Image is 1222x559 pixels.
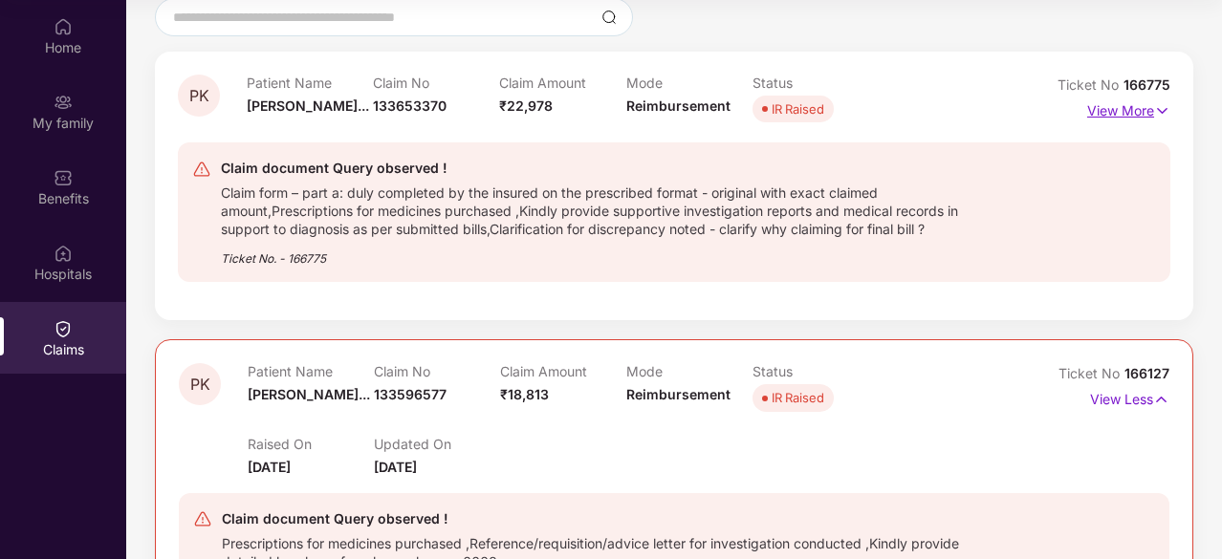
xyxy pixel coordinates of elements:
[626,97,731,114] span: Reimbursement
[221,180,995,238] div: Claim form – part a: duly completed by the insured on the prescribed format - original with exact...
[1058,365,1124,381] span: Ticket No
[626,75,753,91] p: Mode
[499,75,625,91] p: Claim Amount
[248,363,374,379] p: Patient Name
[499,97,553,114] span: ₹22,978
[626,386,731,402] span: Reimbursement
[248,386,370,402] span: [PERSON_NAME]...
[374,436,500,452] p: Updated On
[601,10,617,25] img: svg+xml;base64,PHN2ZyBpZD0iU2VhcmNoLTMyeDMyIiB4bWxucz0iaHR0cDovL3d3dy53My5vcmcvMjAwMC9zdmciIHdpZH...
[626,363,753,379] p: Mode
[54,319,73,338] img: svg+xml;base64,PHN2ZyBpZD0iQ2xhaW0iIHhtbG5zPSJodHRwOi8vd3d3LnczLm9yZy8yMDAwL3N2ZyIgd2lkdGg9IjIwIi...
[500,386,549,402] span: ₹18,813
[189,88,209,104] span: PK
[190,376,210,393] span: PK
[248,459,291,475] span: [DATE]
[1153,389,1169,410] img: svg+xml;base64,PHN2ZyB4bWxucz0iaHR0cDovL3d3dy53My5vcmcvMjAwMC9zdmciIHdpZHRoPSIxNyIgaGVpZ2h0PSIxNy...
[772,99,824,118] div: IR Raised
[1058,76,1124,93] span: Ticket No
[248,436,374,452] p: Raised On
[1124,76,1170,93] span: 166775
[753,363,879,379] p: Status
[1090,384,1169,410] p: View Less
[1087,96,1170,121] p: View More
[373,75,499,91] p: Claim No
[54,244,73,263] img: svg+xml;base64,PHN2ZyBpZD0iSG9zcGl0YWxzIiB4bWxucz0iaHR0cDovL3d3dy53My5vcmcvMjAwMC9zdmciIHdpZHRoPS...
[374,459,417,475] span: [DATE]
[374,386,447,402] span: 133596577
[192,160,211,179] img: svg+xml;base64,PHN2ZyB4bWxucz0iaHR0cDovL3d3dy53My5vcmcvMjAwMC9zdmciIHdpZHRoPSIyNCIgaGVpZ2h0PSIyNC...
[54,17,73,36] img: svg+xml;base64,PHN2ZyBpZD0iSG9tZSIgeG1sbnM9Imh0dHA6Ly93d3cudzMub3JnLzIwMDAvc3ZnIiB3aWR0aD0iMjAiIG...
[373,97,447,114] span: 133653370
[54,93,73,112] img: svg+xml;base64,PHN2ZyB3aWR0aD0iMjAiIGhlaWdodD0iMjAiIHZpZXdCb3g9IjAgMCAyMCAyMCIgZmlsbD0ibm9uZSIgeG...
[247,75,373,91] p: Patient Name
[1154,100,1170,121] img: svg+xml;base64,PHN2ZyB4bWxucz0iaHR0cDovL3d3dy53My5vcmcvMjAwMC9zdmciIHdpZHRoPSIxNyIgaGVpZ2h0PSIxNy...
[753,75,879,91] p: Status
[54,168,73,187] img: svg+xml;base64,PHN2ZyBpZD0iQmVuZWZpdHMiIHhtbG5zPSJodHRwOi8vd3d3LnczLm9yZy8yMDAwL3N2ZyIgd2lkdGg9Ij...
[1124,365,1169,381] span: 166127
[221,157,995,180] div: Claim document Query observed !
[247,97,369,114] span: [PERSON_NAME]...
[221,238,995,268] div: Ticket No. - 166775
[374,363,500,379] p: Claim No
[772,388,824,407] div: IR Raised
[193,509,212,528] img: svg+xml;base64,PHN2ZyB4bWxucz0iaHR0cDovL3d3dy53My5vcmcvMjAwMC9zdmciIHdpZHRoPSIyNCIgaGVpZ2h0PSIyNC...
[500,363,626,379] p: Claim Amount
[222,507,994,530] div: Claim document Query observed !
